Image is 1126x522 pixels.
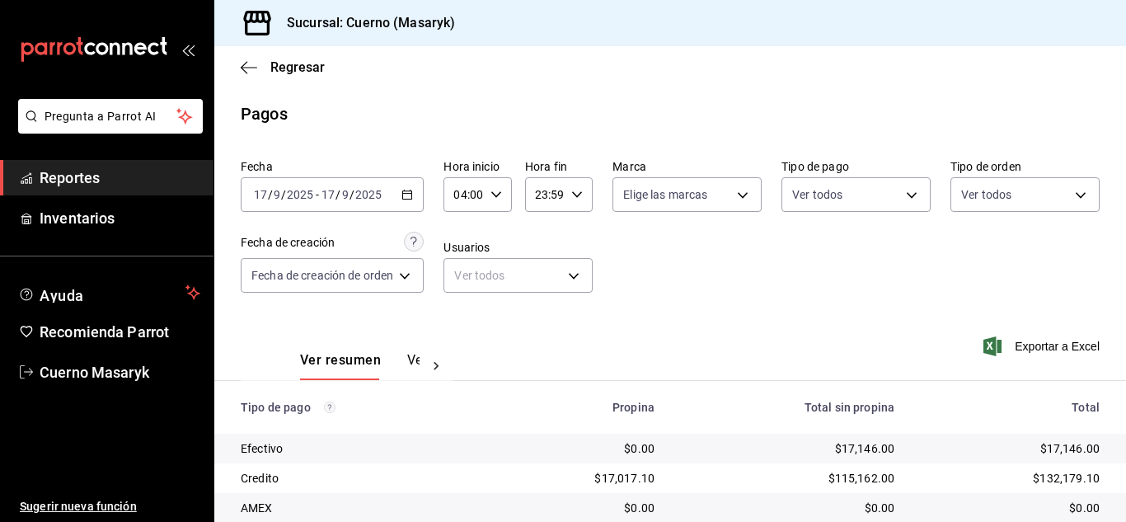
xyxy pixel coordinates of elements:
[40,167,200,189] span: Reportes
[181,43,195,56] button: open_drawer_menu
[341,188,350,201] input: --
[241,101,288,126] div: Pagos
[921,500,1100,516] div: $0.00
[443,258,593,293] div: Ver todos
[316,188,319,201] span: -
[40,321,200,343] span: Recomienda Parrot
[350,188,354,201] span: /
[300,352,381,380] button: Ver resumen
[681,440,894,457] div: $17,146.00
[274,13,455,33] h3: Sucursal: Cuerno (Masaryk)
[300,352,420,380] div: navigation tabs
[241,161,424,172] label: Fecha
[921,440,1100,457] div: $17,146.00
[354,188,382,201] input: ----
[921,470,1100,487] div: $132,179.10
[335,188,340,201] span: /
[241,234,335,252] div: Fecha de creación
[40,361,200,383] span: Cuerno Masaryk
[40,283,179,303] span: Ayuda
[321,188,335,201] input: --
[504,500,654,516] div: $0.00
[504,440,654,457] div: $0.00
[241,401,477,414] div: Tipo de pago
[286,188,314,201] input: ----
[281,188,286,201] span: /
[681,500,894,516] div: $0.00
[792,186,842,203] span: Ver todos
[443,242,593,253] label: Usuarios
[251,267,393,284] span: Fecha de creación de orden
[253,188,268,201] input: --
[950,161,1100,172] label: Tipo de orden
[407,352,469,380] button: Ver pagos
[681,470,894,487] div: $115,162.00
[40,207,200,229] span: Inventarios
[504,401,654,414] div: Propina
[443,161,511,172] label: Hora inicio
[18,99,203,134] button: Pregunta a Parrot AI
[268,188,273,201] span: /
[20,498,200,515] span: Sugerir nueva función
[270,59,325,75] span: Regresar
[241,59,325,75] button: Regresar
[623,186,707,203] span: Elige las marcas
[961,186,1011,203] span: Ver todos
[241,500,477,516] div: AMEX
[987,336,1100,356] button: Exportar a Excel
[241,440,477,457] div: Efectivo
[612,161,762,172] label: Marca
[781,161,931,172] label: Tipo de pago
[241,470,477,487] div: Credito
[681,401,894,414] div: Total sin propina
[273,188,281,201] input: --
[504,470,654,487] div: $17,017.10
[324,402,335,413] svg: Los pagos realizados con Pay y otras terminales son montos brutos.
[921,401,1100,414] div: Total
[12,120,203,137] a: Pregunta a Parrot AI
[525,161,593,172] label: Hora fin
[45,108,177,125] span: Pregunta a Parrot AI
